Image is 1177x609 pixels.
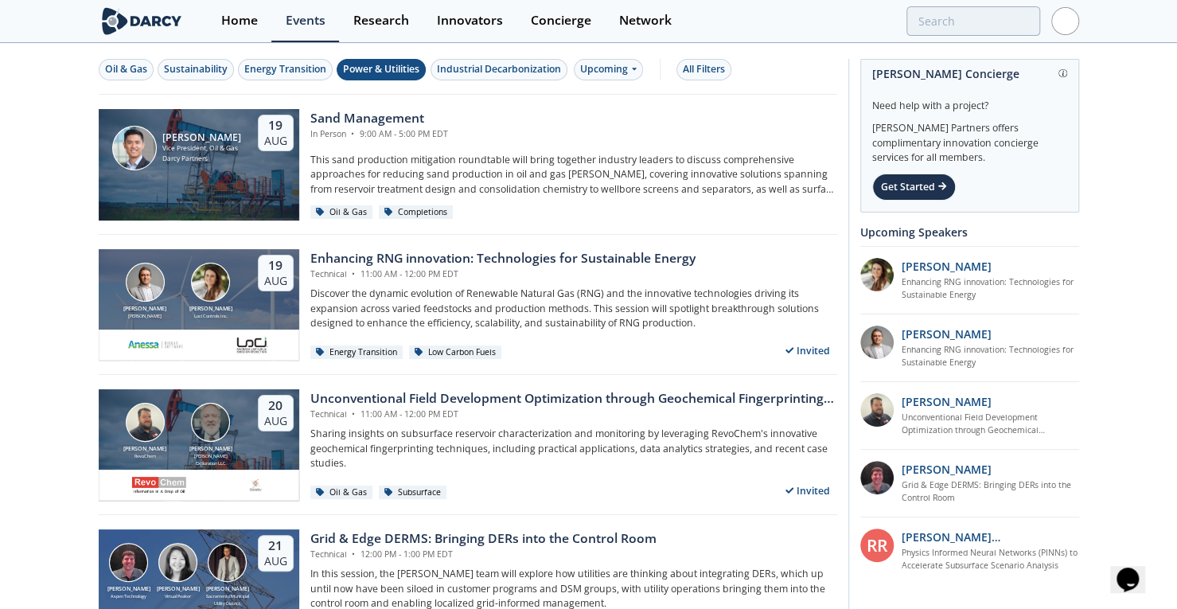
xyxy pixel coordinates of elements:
[531,14,591,27] div: Concierge
[99,109,837,221] a: Ron Sasaki [PERSON_NAME] Vice President, Oil & Gas Darcy Partners 19 Aug Sand Management In Perso...
[234,335,269,354] img: 2b793097-40cf-4f6d-9bc3-4321a642668f
[310,345,403,360] div: Energy Transition
[310,389,837,408] div: Unconventional Field Development Optimization through Geochemical Fingerprinting Technology
[337,59,426,80] button: Power & Utilities
[264,554,287,568] div: Aug
[208,543,247,582] img: Yevgeniy Postnov
[120,445,170,454] div: [PERSON_NAME]
[203,585,252,594] div: [PERSON_NAME]
[186,445,236,454] div: [PERSON_NAME]
[120,313,170,319] div: [PERSON_NAME]
[349,548,358,560] span: •
[310,427,837,470] p: Sharing insights on subsurface reservoir characterization and monitoring by leveraging RevoChem's...
[158,59,234,80] button: Sustainability
[191,403,230,442] img: John Sinclair
[154,585,203,594] div: [PERSON_NAME]
[902,412,1079,437] a: Unconventional Field Development Optimization through Geochemical Fingerprinting Technology
[186,305,236,314] div: [PERSON_NAME]
[99,7,185,35] img: logo-wide.svg
[437,62,561,76] div: Industrial Decarbonization
[109,543,148,582] img: Jonathan Curtis
[310,529,657,548] div: Grid & Edge DERMS: Bringing DERs into the Control Room
[860,326,894,359] img: 1fdb2308-3d70-46db-bc64-f6eabefcce4d
[186,313,236,319] div: Loci Controls Inc.
[872,113,1067,166] div: [PERSON_NAME] Partners offers complimentary innovation concierge services for all members.
[437,14,503,27] div: Innovators
[120,453,170,459] div: RevoChem
[264,118,287,134] div: 19
[310,205,373,220] div: Oil & Gas
[860,258,894,291] img: 737ad19b-6c50-4cdf-92c7-29f5966a019e
[906,6,1040,36] input: Advanced Search
[683,62,725,76] div: All Filters
[860,218,1079,246] div: Upcoming Speakers
[112,126,157,170] img: Ron Sasaki
[104,593,154,599] div: Aspen Technology
[379,205,454,220] div: Completions
[203,593,252,607] div: Sacramento Municipal Utility District.
[264,538,287,554] div: 21
[872,60,1067,88] div: [PERSON_NAME] Concierge
[162,143,241,154] div: Vice President, Oil & Gas
[379,486,447,500] div: Subsurface
[860,529,894,562] div: RR
[310,249,696,268] div: Enhancing RNG innovation: Technologies for Sustainable Energy
[238,59,333,80] button: Energy Transition
[902,344,1079,369] a: Enhancing RNG innovation: Technologies for Sustainable Energy
[244,62,326,76] div: Energy Transition
[902,326,992,342] p: [PERSON_NAME]
[902,461,992,478] p: [PERSON_NAME]
[343,62,419,76] div: Power & Utilities
[349,268,358,279] span: •
[778,481,837,501] div: Invited
[676,59,731,80] button: All Filters
[353,14,409,27] div: Research
[431,59,567,80] button: Industrial Decarbonization
[778,341,837,361] div: Invited
[310,109,448,128] div: Sand Management
[409,345,502,360] div: Low Carbon Fuels
[872,174,956,201] div: Get Started
[860,461,894,494] img: accc9a8e-a9c1-4d58-ae37-132228efcf55
[120,305,170,314] div: [PERSON_NAME]
[264,258,287,274] div: 19
[1051,7,1079,35] img: Profile
[164,62,228,76] div: Sustainability
[1110,545,1161,593] iframe: chat widget
[902,547,1079,572] a: Physics Informed Neural Networks (PINNs) to Accelerate Subsurface Scenario Analysis
[246,475,266,494] img: ovintiv.com.png
[264,274,287,288] div: Aug
[619,14,672,27] div: Network
[131,475,187,494] img: revochem.com.png
[162,132,241,143] div: [PERSON_NAME]
[310,548,657,561] div: Technical 12:00 PM - 1:00 PM EDT
[310,287,837,330] p: Discover the dynamic evolution of Renewable Natural Gas (RNG) and the innovative technologies dri...
[902,529,1079,545] p: [PERSON_NAME] [PERSON_NAME]
[264,414,287,428] div: Aug
[264,398,287,414] div: 20
[902,276,1079,302] a: Enhancing RNG innovation: Technologies for Sustainable Energy
[99,249,837,361] a: Amir Akbari [PERSON_NAME] [PERSON_NAME] Nicole Neff [PERSON_NAME] Loci Controls Inc. 19 Aug Enhan...
[221,14,258,27] div: Home
[310,128,448,141] div: In Person 9:00 AM - 5:00 PM EDT
[191,263,230,302] img: Nicole Neff
[1058,69,1067,78] img: information.svg
[126,263,165,302] img: Amir Akbari
[574,59,643,80] div: Upcoming
[310,268,696,281] div: Technical 11:00 AM - 12:00 PM EDT
[286,14,325,27] div: Events
[310,408,837,421] div: Technical 11:00 AM - 12:00 PM EDT
[105,62,147,76] div: Oil & Gas
[860,393,894,427] img: 2k2ez1SvSiOh3gKHmcgF
[310,486,373,500] div: Oil & Gas
[99,389,837,501] a: Bob Aylsworth [PERSON_NAME] RevoChem John Sinclair [PERSON_NAME] [PERSON_NAME] Exploration LLC 20...
[186,453,236,467] div: [PERSON_NAME] Exploration LLC
[349,128,357,139] span: •
[349,408,358,420] span: •
[99,59,154,80] button: Oil & Gas
[310,153,837,197] p: This sand production mitigation roundtable will bring together industry leaders to discuss compre...
[126,403,165,442] img: Bob Aylsworth
[162,154,241,164] div: Darcy Partners
[902,393,992,410] p: [PERSON_NAME]
[104,585,154,594] div: [PERSON_NAME]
